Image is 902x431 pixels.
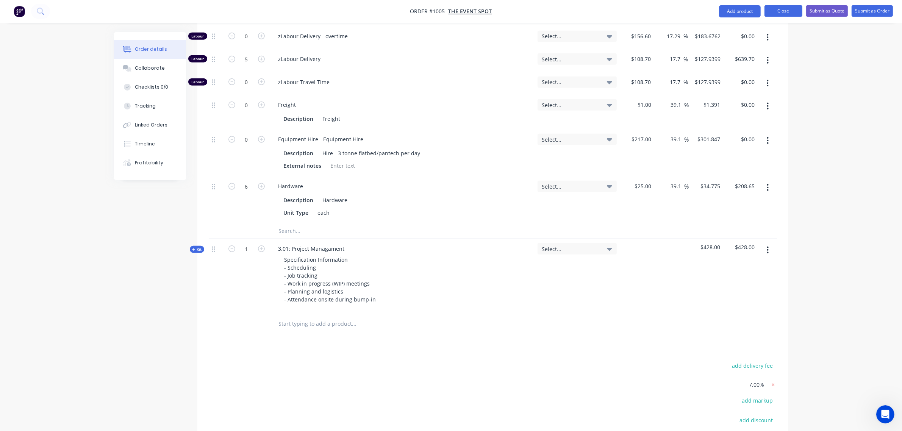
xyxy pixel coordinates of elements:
[16,217,136,225] h2: Factory Feature Walkthroughs
[738,395,777,406] button: add markup
[135,65,165,72] div: Collaborate
[281,160,325,171] div: External notes
[542,183,599,191] span: Select...
[16,193,122,201] div: Hey, Factory pro there👋
[542,101,599,109] span: Select...
[188,55,207,62] div: Labour
[16,139,136,155] button: Share it with us
[726,243,755,251] span: $428.00
[38,236,76,267] button: Messages
[8,89,144,118] div: Ask a questionAI Agent and team can help
[10,255,27,261] span: Home
[127,255,139,261] span: Help
[272,99,302,110] div: Freight
[135,103,156,109] div: Tracking
[16,183,122,191] div: Factory Weekly Updates - [DATE]
[281,195,317,206] div: Description
[135,84,168,91] div: Checklists 0/0
[736,415,777,425] button: add discount
[14,6,25,17] img: Factory
[114,40,186,59] button: Order details
[728,360,777,370] button: add delivery fee
[278,55,532,63] span: zLabour Delivery
[320,113,344,124] div: Freight
[764,5,802,17] button: Close
[806,5,848,17] button: Submit as Quote
[16,170,53,179] div: New feature
[281,113,317,124] div: Description
[130,12,144,26] div: Close
[272,134,370,145] div: Equipment Hire - Equipment Hire
[114,236,152,267] button: Help
[114,134,186,153] button: Timeline
[852,5,893,17] button: Submit as Order
[188,78,207,86] div: Labour
[683,55,688,64] span: %
[16,96,127,104] div: Ask a question
[188,33,207,40] div: Labour
[135,122,167,128] div: Linked Orders
[272,243,351,254] div: 3.01: Project Managament
[56,170,96,179] div: Improvement
[135,141,155,147] div: Timeline
[190,246,204,253] div: Kit
[278,78,532,86] span: zLabour Travel Time
[449,8,492,15] a: The Event Spot
[114,78,186,97] button: Checklists 0/0
[278,223,430,238] input: Search...
[16,104,127,112] div: AI Agent and team can help
[683,32,688,41] span: %
[15,54,136,67] p: Hi [PERSON_NAME]
[15,14,60,27] img: logo
[278,32,532,40] span: zLabour Delivery - overtime
[749,381,764,389] span: 7.00%
[16,128,136,136] h2: Have an idea or feature request?
[542,78,599,86] span: Select...
[684,101,689,109] span: %
[876,405,894,423] iframe: Intercom live chat
[15,67,136,80] p: How can we help?
[719,5,761,17] button: Add product
[76,236,114,267] button: News
[114,153,186,172] button: Profitability
[192,247,202,252] span: Kit
[410,8,449,15] span: Order #1005 -
[114,97,186,116] button: Tracking
[114,116,186,134] button: Linked Orders
[8,164,144,207] div: New featureImprovementFactory Weekly Updates - [DATE]Hey, Factory pro there👋
[542,32,599,40] span: Select...
[278,254,382,305] div: Specification Information - Scheduling - Job tracking - Work in progress (WIP) meetings - Plannin...
[44,255,70,261] span: Messages
[684,182,689,191] span: %
[135,46,167,53] div: Order details
[281,148,317,159] div: Description
[320,195,351,206] div: Hardware
[281,207,312,218] div: Unit Type
[320,148,424,159] div: Hire - 3 tonne flatbed/pantech per day
[684,135,689,144] span: %
[542,136,599,144] span: Select...
[135,159,163,166] div: Profitability
[272,181,310,192] div: Hardware
[683,78,688,86] span: %
[114,59,186,78] button: Collaborate
[692,243,720,251] span: $428.00
[542,245,599,253] span: Select...
[88,255,102,261] span: News
[542,55,599,63] span: Select...
[278,316,430,331] input: Start typing to add a product...
[315,207,333,218] div: each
